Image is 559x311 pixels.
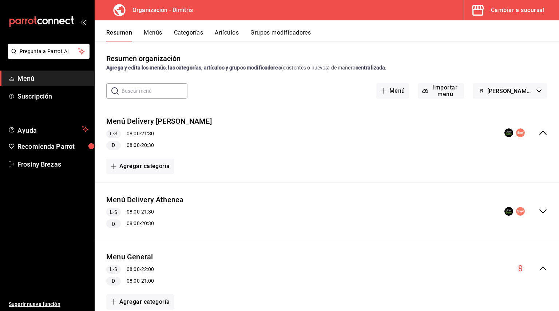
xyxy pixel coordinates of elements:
[106,29,132,41] button: Resumen
[106,65,281,71] strong: Agrega y edita los menús, las categorías, artículos y grupos modificadores
[8,44,90,59] button: Pregunta a Parrot AI
[106,219,184,228] div: 08:00 - 20:30
[491,5,544,15] div: Cambiar a sucursal
[107,208,120,216] span: L-S
[106,64,547,72] div: (existentes o nuevos) de manera
[17,91,88,101] span: Suscripción
[106,252,153,262] button: Menu General
[109,277,118,285] span: D
[20,48,78,55] span: Pregunta a Parrot AI
[95,110,559,156] div: collapse-menu-row
[95,246,559,291] div: collapse-menu-row
[106,277,154,286] div: 08:00 - 21:00
[144,29,162,41] button: Menús
[109,220,118,228] span: D
[17,73,88,83] span: Menú
[106,141,212,150] div: 08:00 - 20:30
[127,6,193,15] h3: Organización - Dimitris
[109,141,118,149] span: D
[95,189,559,234] div: collapse-menu-row
[80,19,86,25] button: open_drawer_menu
[418,83,464,99] button: Importar menú
[9,300,88,308] span: Sugerir nueva función
[356,65,387,71] strong: centralizada.
[174,29,203,41] button: Categorías
[5,53,90,60] a: Pregunta a Parrot AI
[17,141,88,151] span: Recomienda Parrot
[106,29,559,41] div: navigation tabs
[106,265,154,274] div: 08:00 - 22:00
[17,125,79,133] span: Ayuda
[106,129,212,138] div: 08:00 - 21:30
[487,88,534,95] span: [PERSON_NAME] - Borrador
[106,208,184,216] div: 08:00 - 21:30
[473,83,547,99] button: [PERSON_NAME] - Borrador
[107,266,120,273] span: L-S
[122,84,187,98] input: Buscar menú
[17,159,88,169] span: Frosiny Brezas
[106,195,184,205] button: Menú Delivery Athenea
[250,29,311,41] button: Grupos modificadores
[106,53,181,64] div: Resumen organización
[106,159,174,174] button: Agregar categoría
[376,83,409,99] button: Menú
[107,130,120,137] span: L-S
[106,116,212,127] button: Menú Delivery [PERSON_NAME]
[106,294,174,310] button: Agregar categoría
[215,29,239,41] button: Artículos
